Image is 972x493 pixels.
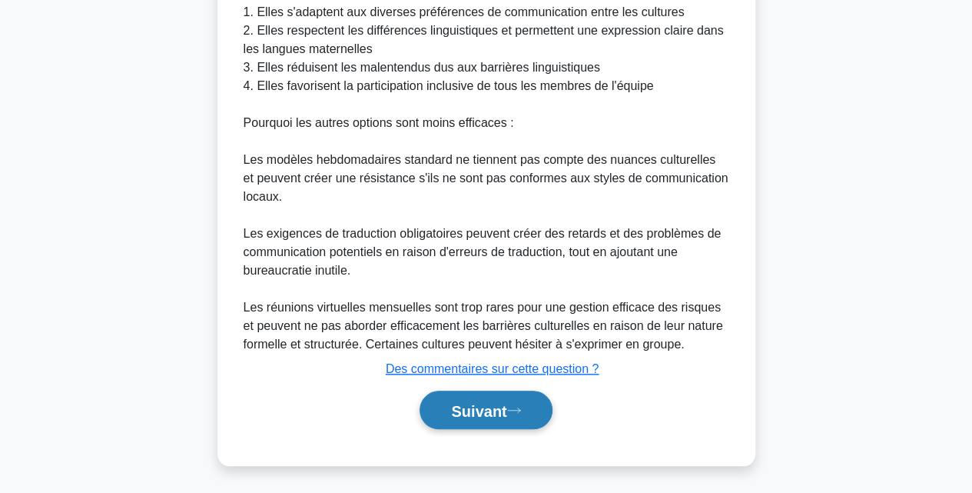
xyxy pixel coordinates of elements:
[244,153,728,203] font: Les modèles hebdomadaires standard ne tiennent pas compte des nuances culturelles et peuvent crée...
[386,362,599,375] a: Des commentaires sur cette question ?
[244,301,723,351] font: Les réunions virtuelles mensuelles sont trop rares pour une gestion efficace des risques et peuve...
[244,5,685,18] font: 1. Elles s'adaptent aux diverses préférences de communication entre les cultures
[244,116,514,129] font: Pourquoi les autres options sont moins efficaces :
[244,227,722,277] font: Les exigences de traduction obligatoires peuvent créer des retards et des problèmes de communicat...
[244,24,724,55] font: 2. Elles respectent les différences linguistiques et permettent une expression claire dans les la...
[420,391,552,430] button: Suivant
[244,79,654,92] font: 4. Elles favorisent la participation inclusive de tous les membres de l'équipe
[451,402,506,419] font: Suivant
[244,61,600,74] font: 3. Elles réduisent les malentendus dus aux barrières linguistiques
